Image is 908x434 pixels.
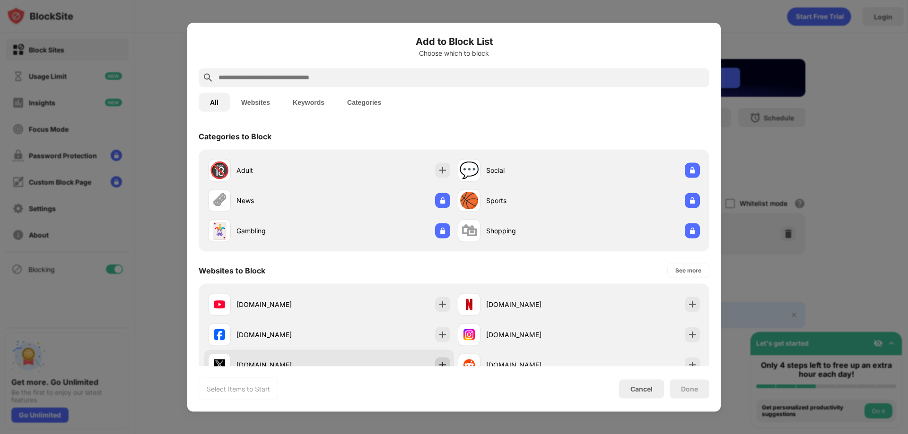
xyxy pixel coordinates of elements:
div: 🔞 [210,161,229,180]
div: [DOMAIN_NAME] [486,299,579,309]
div: [DOMAIN_NAME] [236,299,329,309]
img: favicons [463,329,475,340]
div: 🃏 [210,221,229,240]
div: 🗞 [211,191,227,210]
img: favicons [214,359,225,370]
button: Categories [336,93,393,111]
button: Keywords [281,93,336,111]
div: 🏀 [459,191,479,210]
div: Choose which to block [199,49,709,57]
div: Sports [486,196,579,205]
img: search.svg [202,72,214,83]
div: News [236,196,329,205]
div: Social [486,165,579,175]
div: Select Items to Start [207,384,270,393]
div: [DOMAIN_NAME] [486,360,579,370]
img: favicons [214,298,225,310]
div: Gambling [236,226,329,236]
button: Websites [230,93,281,111]
div: Shopping [486,226,579,236]
img: favicons [463,298,475,310]
button: All [199,93,230,111]
div: [DOMAIN_NAME] [486,330,579,340]
div: 💬 [459,161,479,180]
img: favicons [463,359,475,370]
div: 🛍 [461,221,477,240]
div: Cancel [630,385,653,393]
div: Done [681,385,698,392]
div: [DOMAIN_NAME] [236,330,329,340]
div: Categories to Block [199,131,271,141]
div: Adult [236,165,329,175]
img: favicons [214,329,225,340]
h6: Add to Block List [199,34,709,48]
div: [DOMAIN_NAME] [236,360,329,370]
div: See more [675,265,701,275]
div: Websites to Block [199,265,265,275]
